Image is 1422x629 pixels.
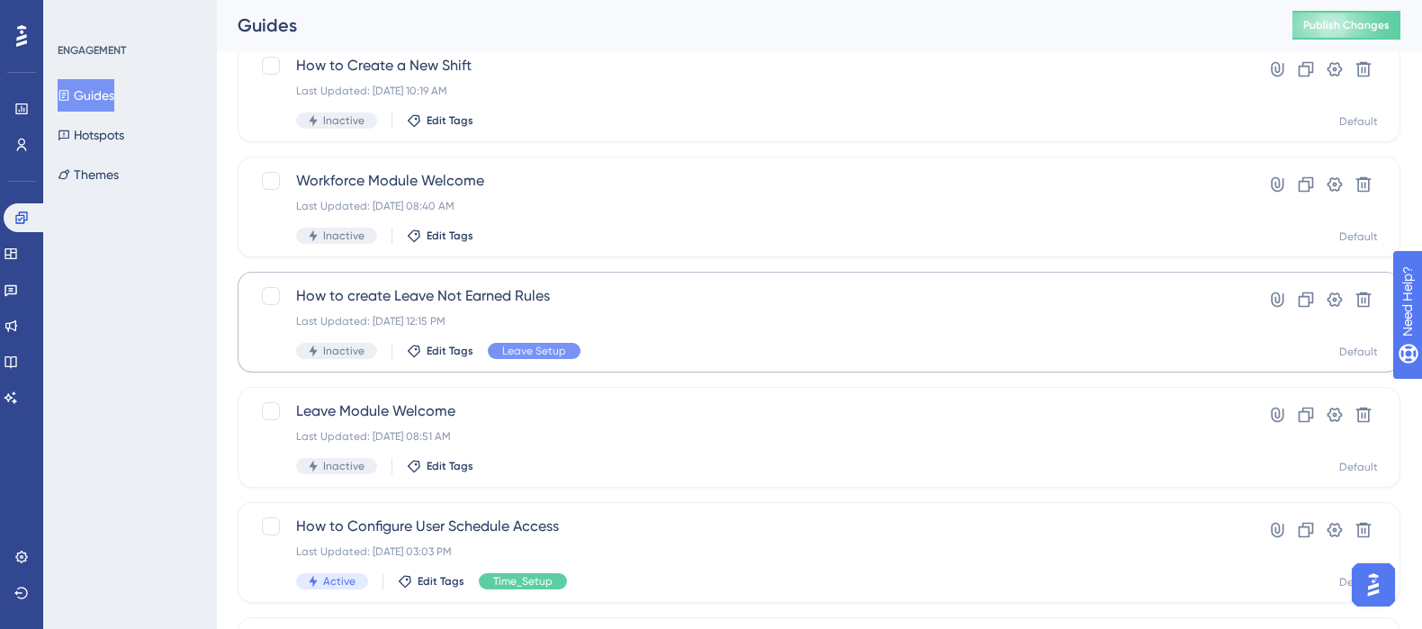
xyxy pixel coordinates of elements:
[296,55,1198,76] span: How to Create a New Shift
[296,429,1198,444] div: Last Updated: [DATE] 08:51 AM
[42,4,112,26] span: Need Help?
[296,544,1198,559] div: Last Updated: [DATE] 03:03 PM
[296,170,1198,192] span: Workforce Module Welcome
[418,574,464,589] span: Edit Tags
[427,229,473,243] span: Edit Tags
[1292,11,1400,40] button: Publish Changes
[1339,460,1378,474] div: Default
[58,79,114,112] button: Guides
[1303,18,1390,32] span: Publish Changes
[427,344,473,358] span: Edit Tags
[296,314,1198,328] div: Last Updated: [DATE] 12:15 PM
[58,119,124,151] button: Hotspots
[58,158,119,191] button: Themes
[398,574,464,589] button: Edit Tags
[296,84,1198,98] div: Last Updated: [DATE] 10:19 AM
[58,43,126,58] div: ENGAGEMENT
[296,516,1198,537] span: How to Configure User Schedule Access
[323,459,364,473] span: Inactive
[1346,558,1400,612] iframe: UserGuiding AI Assistant Launcher
[1339,575,1378,589] div: Default
[238,13,1247,38] div: Guides
[323,344,364,358] span: Inactive
[1339,229,1378,244] div: Default
[502,344,566,358] span: Leave Setup
[407,113,473,128] button: Edit Tags
[407,229,473,243] button: Edit Tags
[493,574,553,589] span: Time_Setup
[296,400,1198,422] span: Leave Module Welcome
[323,113,364,128] span: Inactive
[427,113,473,128] span: Edit Tags
[296,199,1198,213] div: Last Updated: [DATE] 08:40 AM
[407,344,473,358] button: Edit Tags
[296,285,1198,307] span: How to create Leave Not Earned Rules
[323,229,364,243] span: Inactive
[1339,114,1378,129] div: Default
[323,574,355,589] span: Active
[407,459,473,473] button: Edit Tags
[427,459,473,473] span: Edit Tags
[1339,345,1378,359] div: Default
